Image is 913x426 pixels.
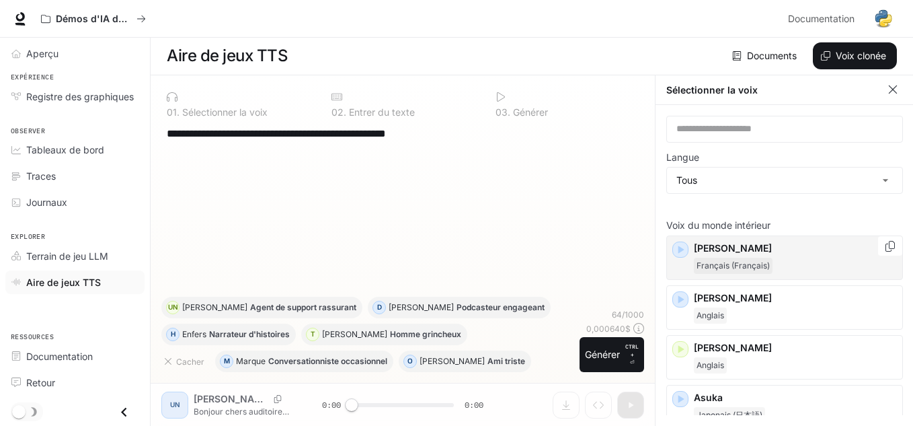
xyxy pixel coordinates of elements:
[173,106,177,118] font: 1
[390,329,461,339] font: Homme grincheux
[167,106,173,118] font: 0
[747,50,797,61] font: Documents
[168,303,178,311] font: UN
[250,302,356,312] font: Agent de support rassurant
[457,302,545,312] font: Podcasteur engageant
[508,106,510,118] font: .
[694,392,723,403] font: Asuka
[161,297,362,318] button: UN[PERSON_NAME]Agent de support rassurant
[35,5,152,32] button: Tous les espaces de travail
[813,42,897,69] button: Voix clonée
[26,91,134,102] font: Registre des graphiques
[11,332,54,341] font: Ressources
[389,302,454,312] font: [PERSON_NAME]
[26,250,108,262] font: Terrain de jeu LLM
[109,398,139,426] button: Fermer le tiroir
[580,337,644,372] button: GénérerCTRL +⏎
[368,297,551,318] button: D[PERSON_NAME]Podcasteur engageant
[697,310,724,320] font: Anglais
[311,330,315,338] font: T
[666,219,770,231] font: Voix du monde intérieur
[224,357,230,365] font: M
[585,349,620,360] font: Générer
[167,46,288,65] font: Aire de jeux TTS
[5,190,145,214] a: Journaux
[697,260,770,271] font: Français (Français)
[788,13,855,24] font: Documentation
[883,241,897,252] button: Copy Voice ID
[874,9,893,28] img: Avatar de l'utilisateur
[301,324,467,345] button: T[PERSON_NAME]Homme grincheux
[12,404,26,419] span: Basculement du mode sombre
[11,127,45,135] font: Observer
[182,302,247,312] font: [PERSON_NAME]
[177,106,180,118] font: .
[5,244,145,268] a: Terrain de jeu LLM
[209,329,290,339] font: Narrateur d'histoires
[56,13,201,24] font: Démos d'IA dans le monde réel
[676,174,697,186] font: Tous
[11,232,45,241] font: Explorer
[26,377,55,388] font: Retour
[5,164,145,188] a: Traces
[502,106,508,118] font: 3
[487,356,525,366] font: Ami triste
[349,106,415,118] font: Entrer du texte
[5,371,145,394] a: Retour
[344,106,346,118] font: .
[666,151,699,163] font: Langue
[399,351,531,372] button: O[PERSON_NAME]Ami triste
[586,324,625,334] font: 0,000640
[26,197,67,208] font: Journaux
[236,356,266,366] font: Marque
[694,342,772,353] font: [PERSON_NAME]
[5,271,145,294] a: Aire de jeux TTS
[870,5,897,32] button: Avatar de l'utilisateur
[407,357,413,365] font: O
[26,144,104,155] font: Tableaux de bord
[697,410,762,420] font: Japonais (日本語)
[5,345,145,368] a: Documentation
[495,106,502,118] font: 0
[11,73,54,81] font: Expérience
[420,356,485,366] font: [PERSON_NAME]
[625,343,639,358] font: CTRL +
[161,324,296,345] button: HEnfersNarrateur d'histoires
[625,324,631,334] font: $
[5,85,145,108] a: Registre des graphiques
[161,351,210,372] button: Cacher
[182,329,206,339] font: Enfers
[729,42,802,69] a: Documents
[5,138,145,162] a: Tableaux de bord
[377,303,382,311] font: D
[513,106,548,118] font: Générer
[667,168,902,193] div: Tous
[171,330,175,338] font: H
[331,106,338,118] font: 0
[694,242,772,254] font: [PERSON_NAME]
[26,277,101,288] font: Aire de jeux TTS
[694,292,772,304] font: [PERSON_NAME]
[26,48,58,59] font: Aperçu
[26,170,56,182] font: Traces
[268,356,387,366] font: Conversationniste occasionnel
[338,106,344,118] font: 2
[176,357,204,367] font: Cacher
[5,42,145,65] a: Aperçu
[215,351,393,372] button: MMarqueConversationniste occasionnel
[322,329,387,339] font: [PERSON_NAME]
[836,50,886,61] font: Voix clonée
[783,5,865,32] a: Documentation
[182,106,268,118] font: Sélectionner la voix
[26,351,93,362] font: Documentation
[697,360,724,370] font: Anglais
[630,359,635,365] font: ⏎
